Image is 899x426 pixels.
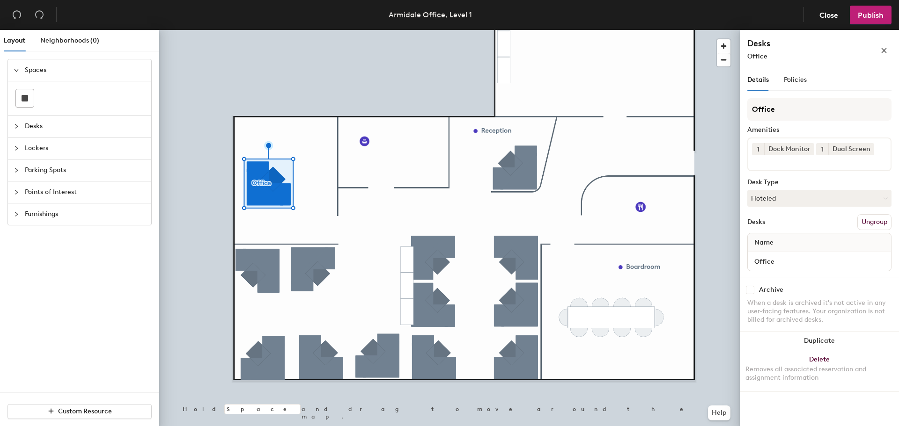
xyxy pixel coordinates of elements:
button: 1 [752,143,764,155]
div: Armidale Office, Level 1 [389,9,472,21]
span: undo [12,10,22,19]
span: Layout [4,36,25,44]
button: 1 [816,143,828,155]
span: Publish [858,11,884,20]
button: Undo (⌘ + Z) [7,6,26,24]
span: close [881,47,887,54]
div: When a desk is archived it's not active in any user-facing features. Your organization is not bil... [747,299,892,324]
div: Amenities [747,126,892,134]
span: collapsed [14,167,19,173]
span: Desks [25,116,146,137]
div: Archive [759,286,783,294]
span: collapsed [14,123,19,129]
div: Desks [747,218,765,226]
span: Details [747,76,769,84]
button: Publish [850,6,892,24]
div: Dock Monitor [764,143,814,155]
span: Neighborhoods (0) [40,36,99,44]
span: Close [819,11,838,20]
button: Hoteled [747,190,892,207]
h4: Desks [747,37,850,50]
button: Help [708,405,730,420]
span: Parking Spots [25,159,146,181]
input: Unnamed desk [750,255,889,268]
span: collapsed [14,145,19,151]
span: Office [747,52,767,60]
button: DeleteRemoves all associated reservation and assignment information [740,350,899,391]
span: Policies [784,76,807,84]
div: Dual Screen [828,143,874,155]
span: Custom Resource [58,407,112,415]
span: Points of Interest [25,181,146,203]
span: collapsed [14,189,19,195]
button: Duplicate [740,332,899,350]
span: Lockers [25,137,146,159]
span: Spaces [25,59,146,81]
span: 1 [821,144,824,154]
div: Removes all associated reservation and assignment information [745,365,893,382]
button: Redo (⌘ + ⇧ + Z) [30,6,49,24]
span: Furnishings [25,203,146,225]
div: Desk Type [747,179,892,186]
button: Custom Resource [7,404,152,419]
span: collapsed [14,211,19,217]
span: Name [750,234,778,251]
button: Ungroup [857,214,892,230]
span: expanded [14,67,19,73]
span: 1 [757,144,759,154]
button: Close [811,6,846,24]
